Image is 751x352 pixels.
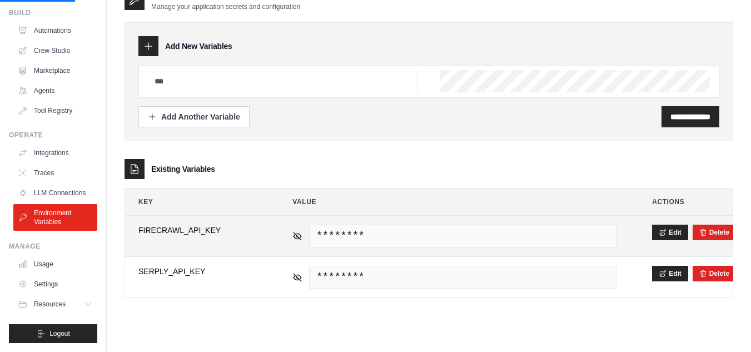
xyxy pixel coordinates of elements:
span: FIRECRAWL_API_KEY [138,225,257,236]
span: SERPLY_API_KEY [138,266,257,277]
button: Add Another Variable [138,106,250,127]
a: Environment Variables [13,204,97,231]
div: Operate [9,131,97,140]
span: Logout [49,329,70,338]
h3: Add New Variables [165,41,232,52]
th: Value [279,189,630,215]
a: Usage [13,255,97,273]
button: Delete [699,269,729,278]
button: Resources [13,295,97,313]
a: Settings [13,275,97,293]
th: Actions [639,189,733,215]
a: Crew Studio [13,42,97,60]
iframe: Chat Widget [695,299,751,352]
a: Agents [13,82,97,100]
p: Manage your application secrets and configuration [151,2,300,11]
div: Manage [9,242,97,251]
a: Traces [13,164,97,182]
a: Marketplace [13,62,97,80]
h3: Existing Variables [151,163,215,175]
span: Resources [34,300,66,309]
a: LLM Connections [13,184,97,202]
button: Edit [652,266,688,281]
a: Integrations [13,144,97,162]
a: Tool Registry [13,102,97,120]
button: Edit [652,225,688,240]
div: Add Another Variable [148,111,240,122]
div: Build [9,8,97,17]
button: Delete [699,228,729,237]
a: Automations [13,22,97,39]
th: Key [125,189,270,215]
button: Logout [9,324,97,343]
